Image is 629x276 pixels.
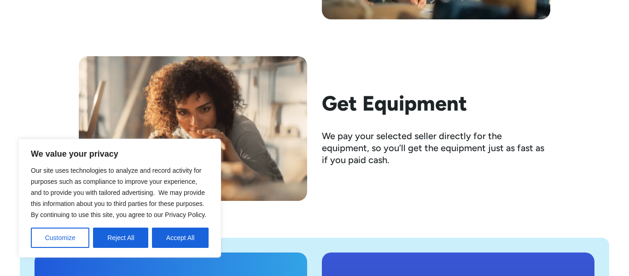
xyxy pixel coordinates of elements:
span: Our site uses technologies to analyze and record activity for purposes such as compliance to impr... [31,167,206,218]
button: Reject All [93,228,148,248]
div: We value your privacy [18,139,221,258]
button: Customize [31,228,89,248]
h2: Get Equipment [322,91,550,115]
button: Accept All [152,228,209,248]
img: Woman examining a piece of wood she has been woodworking [79,56,307,201]
p: We value your privacy [31,148,209,159]
div: We pay your selected seller directly for the equipment, so you’ll get the equipment just as fast ... [322,130,550,166]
